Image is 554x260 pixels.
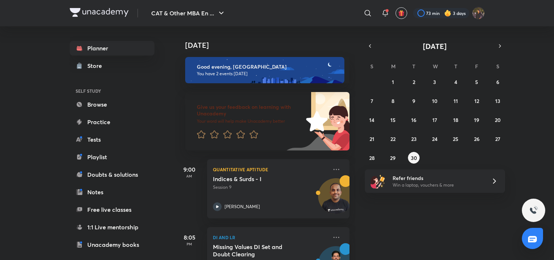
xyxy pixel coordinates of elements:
[474,135,480,142] abbr: September 26, 2025
[175,165,204,174] h5: 9:00
[432,116,437,123] abbr: September 17, 2025
[70,8,129,19] a: Company Logo
[197,118,303,124] p: Your word will help make Unacademy better
[393,174,482,182] h6: Refer friends
[185,57,344,83] img: evening
[411,116,416,123] abbr: September 16, 2025
[390,116,396,123] abbr: September 15, 2025
[213,175,304,183] h5: Indices & Surds - I
[185,41,357,50] h4: [DATE]
[411,154,417,161] abbr: September 30, 2025
[370,63,373,70] abbr: Sunday
[197,64,338,70] h6: Good evening, [GEOGRAPHIC_DATA]
[70,41,154,56] a: Planner
[529,206,538,215] img: ttu
[391,63,396,70] abbr: Monday
[429,76,440,88] button: September 3, 2025
[175,233,204,242] h5: 8:05
[213,165,328,174] p: Quantitative Aptitude
[408,95,420,107] button: September 9, 2025
[70,97,154,112] a: Browse
[366,95,378,107] button: September 7, 2025
[70,132,154,147] a: Tests
[225,203,260,210] p: [PERSON_NAME]
[454,79,457,85] abbr: September 4, 2025
[371,174,385,188] img: referral
[472,7,485,19] img: Bhumika Varshney
[391,97,394,104] abbr: September 8, 2025
[423,41,447,51] span: [DATE]
[370,135,374,142] abbr: September 21, 2025
[429,133,440,145] button: September 24, 2025
[492,114,504,126] button: September 20, 2025
[492,133,504,145] button: September 27, 2025
[375,41,495,51] button: [DATE]
[197,104,303,117] h6: Give us your feedback on learning with Unacademy
[444,9,451,17] img: streak
[175,174,204,178] p: AM
[70,85,154,97] h6: SELF STUDY
[495,116,501,123] abbr: September 20, 2025
[471,76,482,88] button: September 5, 2025
[496,79,499,85] abbr: September 6, 2025
[454,63,457,70] abbr: Thursday
[471,95,482,107] button: September 12, 2025
[369,116,374,123] abbr: September 14, 2025
[396,7,407,19] button: avatar
[70,185,154,199] a: Notes
[471,133,482,145] button: September 26, 2025
[471,114,482,126] button: September 19, 2025
[475,79,478,85] abbr: September 5, 2025
[453,116,458,123] abbr: September 18, 2025
[450,114,462,126] button: September 18, 2025
[366,152,378,164] button: September 28, 2025
[411,135,417,142] abbr: September 23, 2025
[281,92,349,150] img: feedback_image
[408,133,420,145] button: September 23, 2025
[213,243,304,258] h5: Missing Values DI Set and Doubt Clearing
[387,114,399,126] button: September 15, 2025
[412,97,415,104] abbr: September 9, 2025
[213,233,328,242] p: DI and LR
[408,114,420,126] button: September 16, 2025
[387,152,399,164] button: September 29, 2025
[390,154,396,161] abbr: September 29, 2025
[413,79,415,85] abbr: September 2, 2025
[70,202,154,217] a: Free live classes
[175,242,204,246] p: PM
[393,182,482,188] p: Win a laptop, vouchers & more
[70,115,154,129] a: Practice
[387,95,399,107] button: September 8, 2025
[70,8,129,17] img: Company Logo
[450,76,462,88] button: September 4, 2025
[450,95,462,107] button: September 11, 2025
[495,135,500,142] abbr: September 27, 2025
[412,63,415,70] abbr: Tuesday
[147,6,230,20] button: CAT & Other MBA En ...
[369,154,375,161] abbr: September 28, 2025
[429,95,440,107] button: September 10, 2025
[213,184,328,191] p: Session 9
[474,116,479,123] abbr: September 19, 2025
[433,63,438,70] abbr: Wednesday
[429,114,440,126] button: September 17, 2025
[450,133,462,145] button: September 25, 2025
[433,79,436,85] abbr: September 3, 2025
[387,76,399,88] button: September 1, 2025
[70,167,154,182] a: Doubts & solutions
[366,114,378,126] button: September 14, 2025
[371,97,373,104] abbr: September 7, 2025
[432,97,438,104] abbr: September 10, 2025
[387,133,399,145] button: September 22, 2025
[70,220,154,234] a: 1:1 Live mentorship
[475,63,478,70] abbr: Friday
[492,95,504,107] button: September 13, 2025
[392,79,394,85] abbr: September 1, 2025
[87,61,106,70] div: Store
[496,63,499,70] abbr: Saturday
[70,58,154,73] a: Store
[474,97,479,104] abbr: September 12, 2025
[366,133,378,145] button: September 21, 2025
[398,10,405,16] img: avatar
[453,135,458,142] abbr: September 25, 2025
